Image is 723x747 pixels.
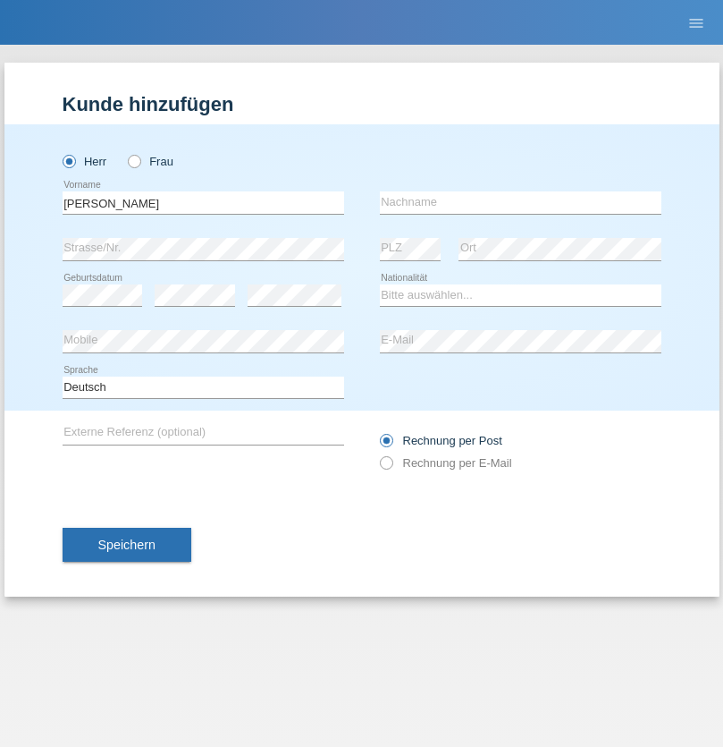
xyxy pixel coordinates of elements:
[98,538,156,552] span: Speichern
[128,155,139,166] input: Frau
[63,155,74,166] input: Herr
[380,434,502,447] label: Rechnung per Post
[380,434,391,456] input: Rechnung per Post
[63,528,191,562] button: Speichern
[687,14,705,32] i: menu
[380,456,391,479] input: Rechnung per E-Mail
[128,155,173,168] label: Frau
[63,155,107,168] label: Herr
[380,456,512,470] label: Rechnung per E-Mail
[63,93,661,115] h1: Kunde hinzufügen
[678,17,714,28] a: menu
